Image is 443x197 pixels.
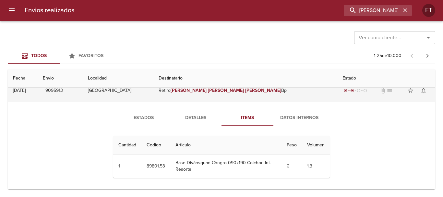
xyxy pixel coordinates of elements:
div: [DATE] [13,88,26,93]
th: Volumen [302,136,330,154]
td: 1 [113,154,141,178]
h6: Envios realizados [25,5,74,16]
span: radio_button_unchecked [363,89,367,92]
span: Items [225,114,269,122]
em: [PERSON_NAME] [171,88,207,93]
th: Fecha [8,69,38,88]
th: Peso [281,136,302,154]
button: Agregar a favoritos [404,84,417,97]
span: No tiene pedido asociado [386,87,393,94]
td: 1.3 [302,154,330,178]
em: [PERSON_NAME] [208,88,244,93]
th: Envio [38,69,83,88]
button: 9095913 [43,85,66,97]
button: menu [4,3,19,18]
div: ET [422,4,435,17]
span: Datos Internos [277,114,321,122]
p: 1 - 25 de 10.000 [374,53,401,59]
th: Destinatario [153,69,337,88]
span: Estados [122,114,166,122]
td: [GEOGRAPHIC_DATA] [83,79,153,102]
button: Abrir [424,33,433,42]
th: Estado [337,69,435,88]
th: Localidad [83,69,153,88]
th: Codigo [141,136,170,154]
span: star_border [407,87,414,94]
table: Tabla de Items [113,136,330,178]
span: radio_button_checked [344,89,348,92]
span: Pagina anterior [404,52,420,59]
td: Retiro Bp [153,79,337,102]
span: 9095913 [45,87,63,95]
span: radio_button_unchecked [357,89,361,92]
div: Tabs Envios [8,48,112,64]
span: radio_button_checked [350,89,354,92]
td: 89801.53 [141,154,170,178]
div: Abrir información de usuario [422,4,435,17]
input: buscar [344,5,401,16]
button: Activar notificaciones [417,84,430,97]
span: Detalles [174,114,218,122]
td: Base Divánsquad Chngro 090x190 Colchon Int. Resorte [170,154,281,178]
span: Favoritos [78,53,103,58]
em: [PERSON_NAME] [245,88,281,93]
span: Todos [31,53,47,58]
div: Tabs detalle de guia [118,110,325,126]
th: Cantidad [113,136,141,154]
span: No tiene documentos adjuntos [380,87,386,94]
td: 0 [281,154,302,178]
span: notifications_none [420,87,427,94]
th: Articulo [170,136,281,154]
